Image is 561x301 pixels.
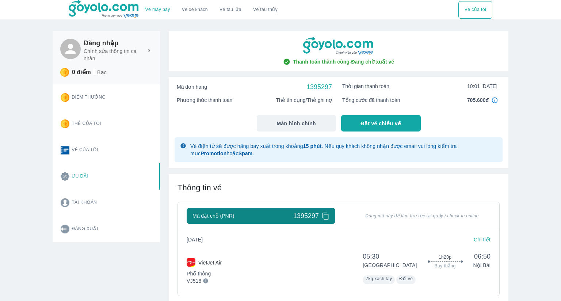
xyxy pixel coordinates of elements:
[84,39,152,47] h6: Đăng nhập
[492,97,497,103] img: in4
[55,163,160,190] button: Ưu đãi
[61,119,69,128] img: star
[177,83,207,91] span: Mã đơn hàng
[474,236,491,243] p: Chi tiết
[55,190,160,216] button: Tài khoản
[187,236,209,243] span: [DATE]
[61,198,69,207] img: account
[360,120,401,127] span: Đặt vé chiều về
[276,120,316,127] span: Màn hình chính
[247,1,283,19] button: Vé tàu thủy
[303,37,374,55] img: goyolo-logo
[55,216,160,242] button: Đăng xuất
[180,143,186,148] img: glyph
[187,277,201,285] p: VJ518
[84,47,143,62] p: Chỉnh sửa thông tin cá nhân
[61,172,69,181] img: promotion
[467,83,497,90] span: 10:01 [DATE]
[283,58,290,65] img: check-circle
[306,83,332,91] span: 1395297
[342,83,389,90] span: Thời gian thanh toán
[303,143,322,149] strong: 15 phút
[178,183,222,192] span: Thông tin vé
[61,146,69,155] img: ticket
[257,115,336,132] button: Màn hình chính
[293,58,394,65] span: Thanh toán thành công - Đang chờ xuất vé
[55,84,160,111] button: Điểm thưởng
[140,1,283,19] div: choose transportation mode
[363,252,417,261] span: 05:30
[55,137,160,163] button: Vé của tôi
[60,68,69,77] img: star
[473,262,491,269] p: Nội Bài
[238,150,253,156] strong: Spam
[61,225,69,233] img: logout
[293,212,319,220] span: 1395297
[458,1,492,19] button: Vé của tôi
[214,1,247,19] a: Vé tàu lửa
[399,276,413,281] span: Đổi vé
[341,115,421,132] button: Đặt vé chiều về
[55,111,160,137] button: Thẻ của tôi
[363,262,417,269] p: [GEOGRAPHIC_DATA]
[342,96,400,104] span: Tổng cước đã thanh toán
[473,252,491,261] span: 06:50
[458,1,492,19] div: choose transportation mode
[435,263,456,269] span: Bay thẳng
[61,93,69,102] img: star
[97,69,107,76] p: Bạc
[198,259,222,266] p: VietJet Air
[192,212,234,220] span: Mã đặt chỗ (PNR)
[145,7,170,12] a: Vé máy bay
[72,69,91,76] p: 0 điểm
[190,143,457,156] span: Vé điện tử sẽ được hãng bay xuất trong khoảng . Nếu quý khách không nhận được email vui lòng kiểm...
[177,96,232,104] span: Phương thức thanh toán
[182,7,208,12] a: Vé xe khách
[201,150,226,156] strong: Promotion
[366,276,392,281] span: 7kg xách tay
[276,96,332,104] span: Thẻ tín dụng/Thẻ ghi nợ
[439,254,451,260] span: 1h20p
[187,270,222,277] p: Phổ thông
[354,213,491,219] span: Dùng mã này để làm thủ tục tại quầy / check-in online
[467,96,489,104] span: 705.600đ
[53,84,160,242] div: Card thong tin user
